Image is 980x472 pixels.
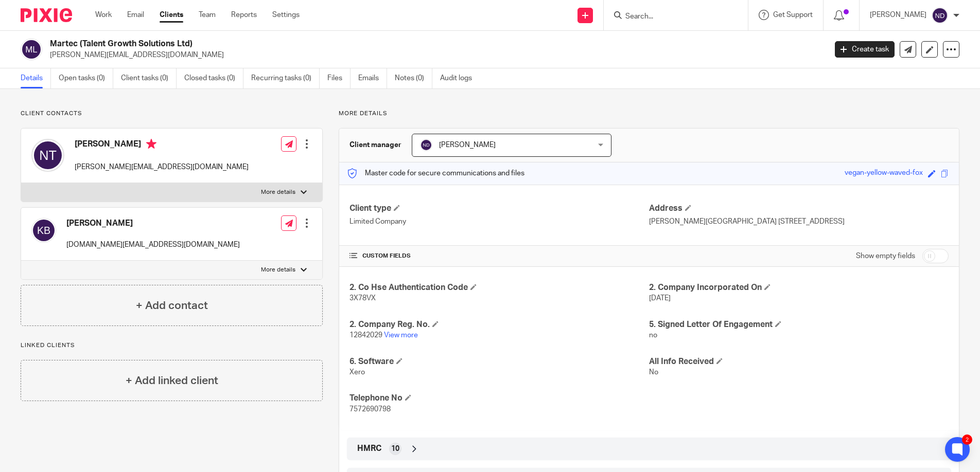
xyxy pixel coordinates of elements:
a: Notes (0) [395,68,432,88]
p: [PERSON_NAME][EMAIL_ADDRESS][DOMAIN_NAME] [50,50,819,60]
a: Files [327,68,351,88]
a: Open tasks (0) [59,68,113,88]
a: Work [95,10,112,20]
span: Xero [349,369,365,376]
a: Reports [231,10,257,20]
h4: + Add linked client [126,373,218,389]
p: Linked clients [21,341,323,350]
a: Email [127,10,144,20]
h4: CUSTOM FIELDS [349,252,649,260]
a: Team [199,10,216,20]
img: Pixie [21,8,72,22]
p: Limited Company [349,216,649,227]
a: Closed tasks (0) [184,68,243,88]
span: 3X78VX [349,295,376,302]
p: Master code for secure communications and files [347,168,524,178]
a: Audit logs [440,68,480,88]
a: Details [21,68,51,88]
h4: Address [649,203,949,214]
span: 12842029 [349,332,382,339]
h4: [PERSON_NAME] [66,218,240,229]
h4: Client type [349,203,649,214]
h4: 2. Company Incorporated On [649,282,949,293]
i: Primary [146,139,156,149]
img: svg%3E [31,218,56,243]
input: Search [624,12,717,22]
a: Recurring tasks (0) [251,68,320,88]
h4: 6. Software [349,356,649,367]
p: [PERSON_NAME][EMAIL_ADDRESS][DOMAIN_NAME] [75,162,249,172]
a: Emails [358,68,387,88]
div: vegan-yellow-waved-fox [845,168,923,179]
span: no [649,332,657,339]
span: Get Support [773,11,813,19]
h4: + Add contact [136,298,208,314]
a: Create task [835,41,895,58]
h4: 2. Company Reg. No. [349,319,649,330]
a: Client tasks (0) [121,68,177,88]
p: [PERSON_NAME][GEOGRAPHIC_DATA] [STREET_ADDRESS] [649,216,949,227]
p: More details [261,188,295,196]
span: [PERSON_NAME] [439,141,496,149]
span: 7572690798 [349,406,391,413]
span: [DATE] [649,295,671,302]
img: svg%3E [21,39,42,60]
a: Clients [160,10,183,20]
label: Show empty fields [856,251,915,261]
img: svg%3E [420,139,432,151]
div: 2 [962,434,972,445]
img: svg%3E [932,7,948,24]
h4: All Info Received [649,356,949,367]
p: [PERSON_NAME] [870,10,926,20]
h4: [PERSON_NAME] [75,139,249,152]
h4: Telephone No [349,393,649,404]
p: [DOMAIN_NAME][EMAIL_ADDRESS][DOMAIN_NAME] [66,240,240,250]
p: More details [261,266,295,274]
a: Settings [272,10,300,20]
p: More details [339,110,959,118]
span: 10 [391,444,399,454]
img: svg%3E [31,139,64,172]
h3: Client manager [349,140,401,150]
h2: Martec (Talent Growth Solutions Ltd) [50,39,666,49]
span: HMRC [357,443,381,454]
h4: 5. Signed Letter Of Engagement [649,319,949,330]
a: View more [384,332,418,339]
p: Client contacts [21,110,323,118]
span: No [649,369,658,376]
h4: 2. Co Hse Authentication Code [349,282,649,293]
